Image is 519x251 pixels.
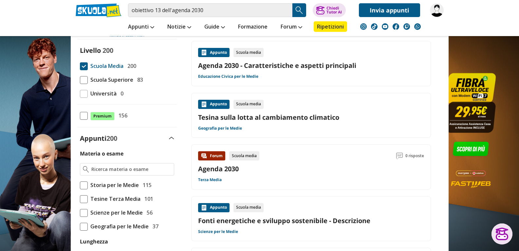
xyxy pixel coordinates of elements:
a: Geografia per le Medie [198,126,242,131]
a: Forum [279,21,304,33]
img: Cerca appunti, riassunti o versioni [294,5,304,15]
a: Agenda 2030 [198,164,239,173]
span: Tesine Terza Media [88,195,140,203]
a: Educazione Civica per le Medie [198,74,258,79]
img: Appunti contenuto [201,49,207,56]
span: 37 [150,222,158,231]
button: ChiediTutor AI [313,3,346,17]
a: Appunti [126,21,156,33]
div: Chiedi Tutor AI [326,6,342,14]
img: Commenti lettura [396,153,403,159]
div: Appunto [198,48,230,57]
span: Geografia per le Medie [88,222,149,231]
a: Invia appunti [359,3,420,17]
span: 200 [106,134,117,143]
label: Appunti [80,134,117,143]
span: 200 [125,62,136,70]
a: Tesina sulla lotta al cambiamento climatico [198,113,424,122]
button: Search Button [292,3,306,17]
img: Appunti contenuto [201,204,207,211]
span: 83 [135,75,143,84]
label: Livello [80,46,101,55]
div: Appunto [198,203,230,212]
img: twitch [403,23,410,30]
span: Scienze per le Medie [88,208,143,217]
div: Scuola media [229,151,259,160]
span: 0 risposte [405,151,424,160]
a: Terza Media [198,177,222,182]
input: Ricerca materia o esame [91,166,171,173]
span: Università [88,89,117,98]
a: Formazione [236,21,269,33]
img: tiktok [371,23,378,30]
span: Scuola Media [88,62,123,70]
div: Scuola media [233,100,264,109]
div: Scuola media [233,203,264,212]
label: Materia o esame [80,150,123,157]
img: Ricerca materia o esame [83,166,89,173]
img: WhatsApp [414,23,421,30]
a: Scienze per le Medie [198,229,238,234]
input: Cerca appunti, riassunti o versioni [128,3,292,17]
a: Notizie [166,21,193,33]
a: Ripetizioni [314,21,347,32]
span: 156 [116,111,127,120]
div: Scuola media [233,48,264,57]
span: 101 [142,195,153,203]
img: Appunti contenuto [201,101,207,108]
img: Apri e chiudi sezione [169,137,174,139]
span: 56 [144,208,153,217]
a: Fonti energetiche e sviluppo sostenibile - Descrizione [198,216,424,225]
img: instagram [360,23,367,30]
div: Forum [198,151,225,160]
label: Lunghezza [80,238,108,245]
span: Premium [90,112,115,120]
a: Agenda 2030 - Caratteristiche e aspetti principali [198,61,424,70]
span: 0 [118,89,123,98]
span: Storia per le Medie [88,181,139,189]
img: Forum contenuto [201,153,207,159]
img: facebook [393,23,399,30]
span: 115 [140,181,152,189]
div: Appunto [198,100,230,109]
a: Guide [203,21,227,33]
img: pippi12 [430,3,444,17]
span: Scuola Superiore [88,75,133,84]
img: youtube [382,23,388,30]
span: 200 [102,46,113,55]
